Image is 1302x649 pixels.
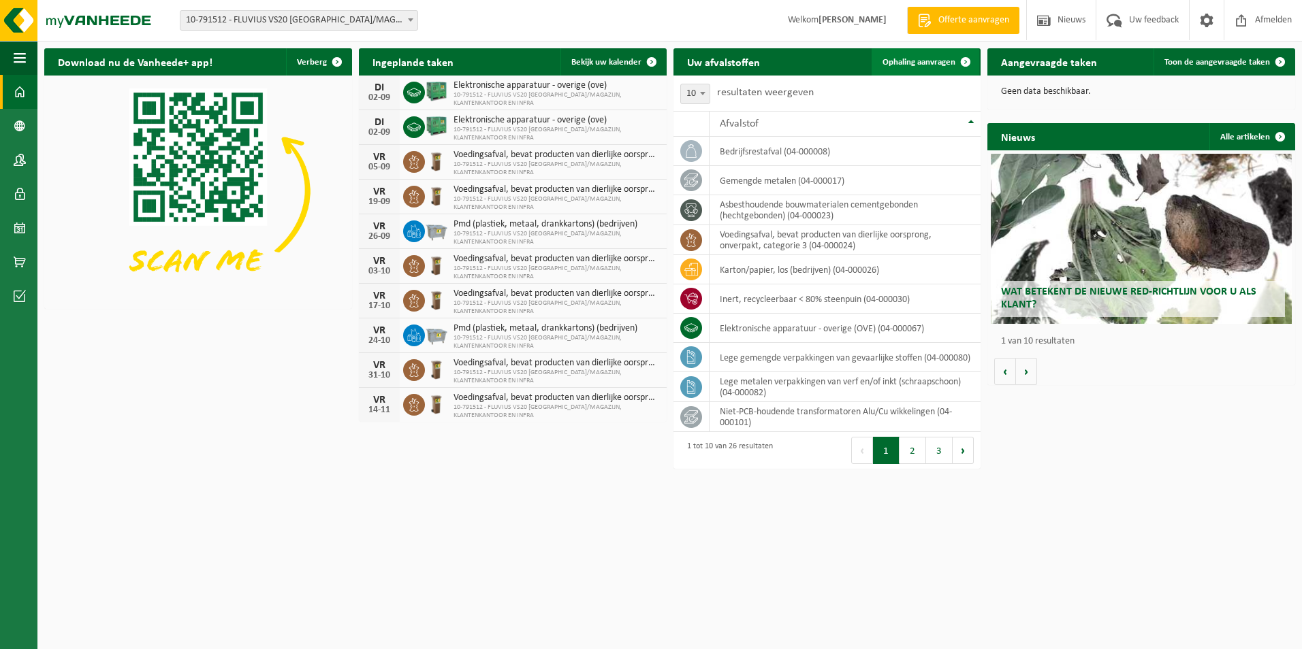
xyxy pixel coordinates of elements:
[710,166,981,195] td: gemengde metalen (04-000017)
[454,195,660,212] span: 10-791512 - FLUVIUS VS20 [GEOGRAPHIC_DATA]/MAGAZIJN, KLANTENKANTOOR EN INFRA
[366,117,393,128] div: DI
[710,255,981,284] td: karton/papier, los (bedrijven) (04-000026)
[297,58,327,67] span: Verberg
[994,358,1016,385] button: Vorige
[366,232,393,242] div: 26-09
[366,82,393,93] div: DI
[425,253,448,276] img: WB-0140-HPE-BN-01
[1001,286,1256,310] span: Wat betekent de nieuwe RED-richtlijn voor u als klant?
[571,58,641,67] span: Bekijk uw kalender
[454,299,660,316] span: 10-791512 - FLUVIUS VS20 [GEOGRAPHIC_DATA]/MAGAZIJN, KLANTENKANTOOR EN INFRA
[454,219,660,230] span: Pmd (plastiek, metaal, drankkartons) (bedrijven)
[366,152,393,163] div: VR
[987,48,1111,75] h2: Aangevraagde taken
[366,336,393,346] div: 24-10
[454,323,660,334] span: Pmd (plastiek, metaal, drankkartons) (bedrijven)
[425,218,448,242] img: WB-2500-GAL-GY-01
[1209,123,1294,150] a: Alle artikelen
[819,15,887,25] strong: [PERSON_NAME]
[454,126,660,142] span: 10-791512 - FLUVIUS VS20 [GEOGRAPHIC_DATA]/MAGAZIJN, KLANTENKANTOOR EN INFRA
[454,393,660,403] span: Voedingsafval, bevat producten van dierlijke oorsprong, onverpakt, categorie 3
[454,161,660,177] span: 10-791512 - FLUVIUS VS20 [GEOGRAPHIC_DATA]/MAGAZIJN, KLANTENKANTOOR EN INFRA
[991,154,1292,324] a: Wat betekent de nieuwe RED-richtlijn voor u als klant?
[710,284,981,314] td: inert, recycleerbaar < 80% steenpuin (04-000030)
[425,392,448,415] img: WB-0140-HPE-BN-01
[180,10,418,31] span: 10-791512 - FLUVIUS VS20 ANTWERPEN/MAGAZIJN, KLANTENKANTOOR EN INFRA - DEURNE
[454,254,660,265] span: Voedingsafval, bevat producten van dierlijke oorsprong, onverpakt, categorie 3
[560,48,665,76] a: Bekijk uw kalender
[935,14,1013,27] span: Offerte aanvragen
[454,91,660,107] span: 10-791512 - FLUVIUS VS20 [GEOGRAPHIC_DATA]/MAGAZIJN, KLANTENKANTOOR EN INFRA
[366,405,393,415] div: 14-11
[710,137,981,166] td: bedrijfsrestafval (04-000008)
[44,76,352,306] img: Download de VHEPlus App
[366,128,393,137] div: 02-09
[366,197,393,207] div: 19-09
[366,221,393,232] div: VR
[366,186,393,197] div: VR
[359,48,467,75] h2: Ingeplande taken
[454,80,660,91] span: Elektronische apparatuur - overige (ove)
[710,343,981,372] td: lege gemengde verpakkingen van gevaarlijke stoffen (04-000080)
[454,265,660,281] span: 10-791512 - FLUVIUS VS20 [GEOGRAPHIC_DATA]/MAGAZIJN, KLANTENKANTOOR EN INFRA
[425,114,448,137] img: PB-HB-1400-HPE-GN-01
[710,372,981,402] td: lege metalen verpakkingen van verf en/of inkt (schraapschoon) (04-000082)
[44,48,226,75] h2: Download nu de Vanheede+ app!
[454,358,660,369] span: Voedingsafval, bevat producten van dierlijke oorsprong, onverpakt, categorie 3
[681,84,710,103] span: 10
[926,437,953,464] button: 3
[425,149,448,172] img: WB-0140-HPE-BN-01
[717,87,814,98] label: resultaten weergeven
[454,184,660,195] span: Voedingsafval, bevat producten van dierlijke oorsprong, onverpakt, categorie 3
[873,437,900,464] button: 1
[710,225,981,255] td: voedingsafval, bevat producten van dierlijke oorsprong, onverpakt, categorie 3 (04-000024)
[1164,58,1270,67] span: Toon de aangevraagde taken
[454,403,660,420] span: 10-791512 - FLUVIUS VS20 [GEOGRAPHIC_DATA]/MAGAZIJN, KLANTENKANTOOR EN INFRA
[366,395,393,405] div: VR
[1001,337,1288,346] p: 1 van 10 resultaten
[454,369,660,385] span: 10-791512 - FLUVIUS VS20 [GEOGRAPHIC_DATA]/MAGAZIJN, KLANTENKANTOOR EN INFRA
[987,123,1049,150] h2: Nieuws
[1001,87,1282,97] p: Geen data beschikbaar.
[366,267,393,276] div: 03-10
[900,437,926,464] button: 2
[454,334,660,350] span: 10-791512 - FLUVIUS VS20 [GEOGRAPHIC_DATA]/MAGAZIJN, KLANTENKANTOOR EN INFRA
[872,48,979,76] a: Ophaling aanvragen
[425,357,448,380] img: WB-0140-HPE-BN-01
[907,7,1019,34] a: Offerte aanvragen
[286,48,351,76] button: Verberg
[673,48,774,75] h2: Uw afvalstoffen
[366,93,393,103] div: 02-09
[366,290,393,301] div: VR
[425,288,448,311] img: WB-0140-HPE-BN-01
[710,195,981,225] td: asbesthoudende bouwmaterialen cementgebonden (hechtgebonden) (04-000023)
[454,115,660,126] span: Elektronische apparatuur - overige (ove)
[425,322,448,346] img: WB-2500-GAL-GY-01
[1154,48,1294,76] a: Toon de aangevraagde taken
[366,360,393,371] div: VR
[680,435,773,465] div: 1 tot 10 van 26 resultaten
[366,371,393,380] div: 31-10
[366,256,393,267] div: VR
[425,80,448,103] img: PB-HB-1400-HPE-GN-01
[680,84,710,104] span: 10
[454,288,660,299] span: Voedingsafval, bevat producten van dierlijke oorsprong, onverpakt, categorie 3
[454,230,660,246] span: 10-791512 - FLUVIUS VS20 [GEOGRAPHIC_DATA]/MAGAZIJN, KLANTENKANTOOR EN INFRA
[710,402,981,432] td: niet-PCB-houdende transformatoren Alu/Cu wikkelingen (04-000101)
[953,437,974,464] button: Next
[883,58,955,67] span: Ophaling aanvragen
[710,314,981,343] td: elektronische apparatuur - overige (OVE) (04-000067)
[366,163,393,172] div: 05-09
[425,184,448,207] img: WB-0140-HPE-BN-01
[366,301,393,311] div: 17-10
[851,437,873,464] button: Previous
[454,150,660,161] span: Voedingsafval, bevat producten van dierlijke oorsprong, onverpakt, categorie 3
[366,325,393,336] div: VR
[180,11,417,30] span: 10-791512 - FLUVIUS VS20 ANTWERPEN/MAGAZIJN, KLANTENKANTOOR EN INFRA - DEURNE
[720,118,759,129] span: Afvalstof
[1016,358,1037,385] button: Volgende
